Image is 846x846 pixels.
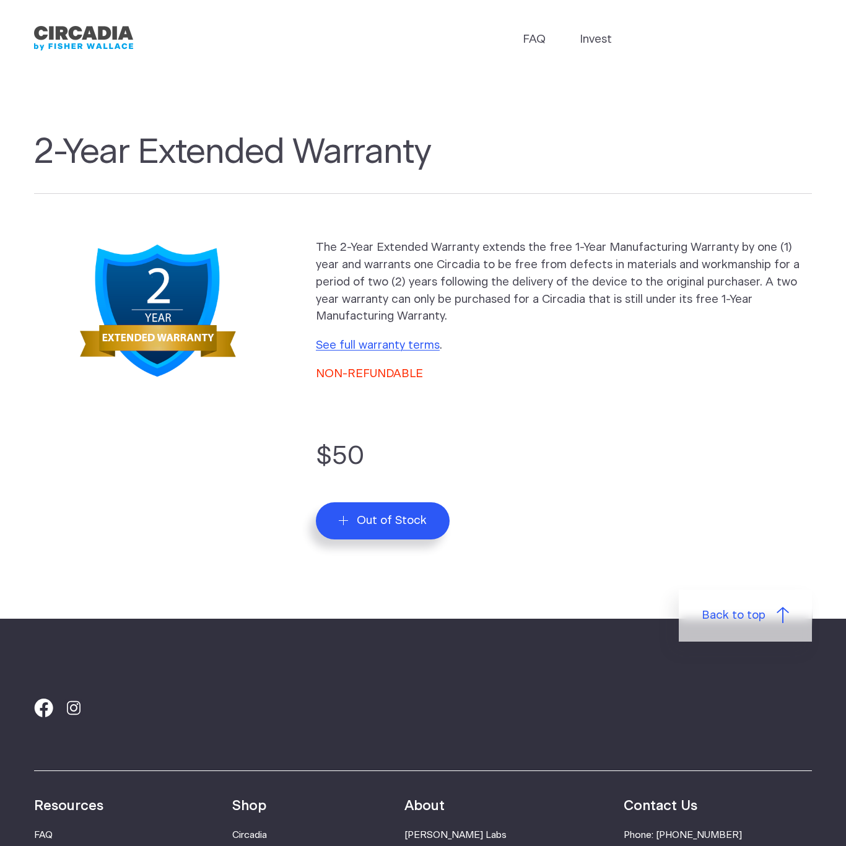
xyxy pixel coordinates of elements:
[316,502,450,539] button: Out of Stock
[316,339,442,351] span: .
[34,23,133,54] img: circadia_bfw.png
[580,31,612,48] a: Invest
[679,590,813,642] a: Back to top
[404,799,445,813] strong: About
[34,799,103,813] strong: Resources
[316,368,423,380] span: NON-REFUNDABLE
[624,799,697,813] strong: Contact Us
[523,31,546,48] a: FAQ
[34,23,133,54] a: Circadia
[34,831,53,840] a: FAQ
[702,607,765,624] span: Back to top
[34,699,53,717] svg: Facebook
[316,437,812,476] p: $50
[232,831,267,840] a: Circadia
[316,242,800,322] span: The 2-Year Extended Warranty extends the free 1-Year Manufacturing Warranty by one (1) year and w...
[232,799,266,813] strong: Shop
[34,132,813,194] h1: 2-Year Extended Warranty
[404,831,507,840] a: [PERSON_NAME] Labs
[357,513,427,528] span: Out of Stock
[64,699,83,717] svg: Instagram
[316,339,440,351] a: See full warranty terms
[34,228,282,393] img: 2-Year Extended Warranty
